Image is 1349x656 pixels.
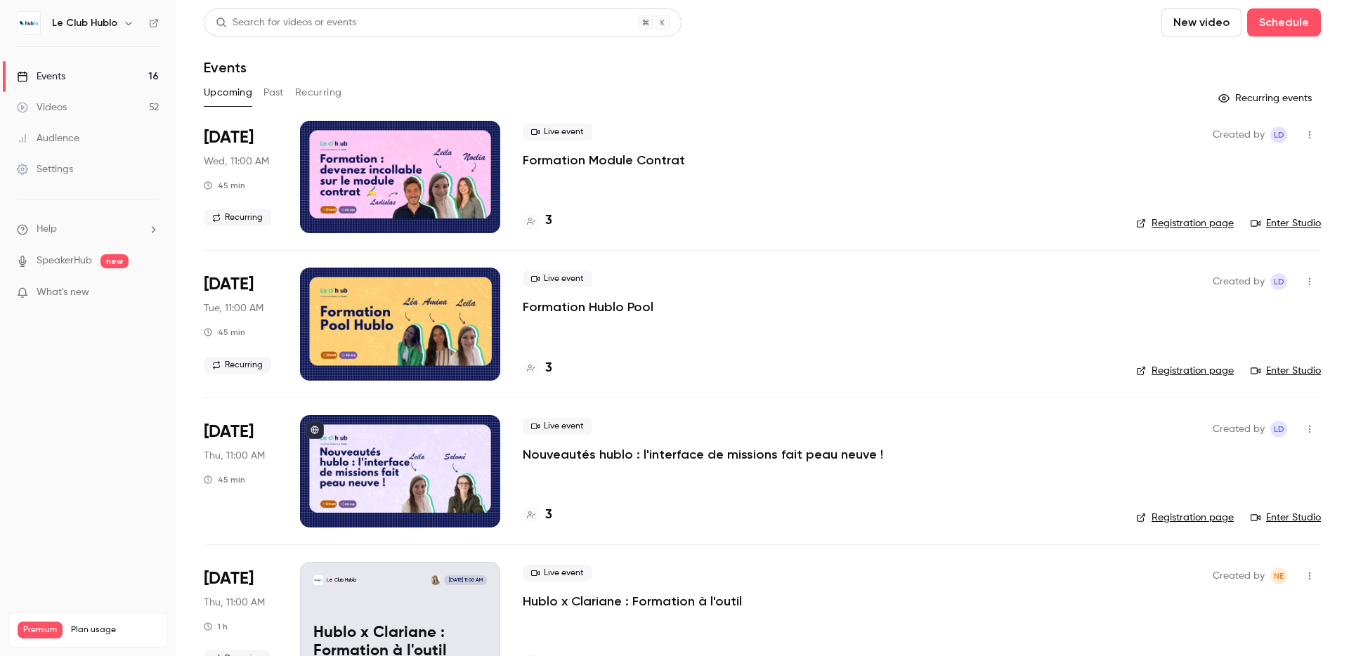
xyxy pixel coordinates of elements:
[295,81,342,104] button: Recurring
[545,506,552,525] h4: 3
[1213,273,1265,290] span: Created by
[431,575,441,585] img: Noelia Enriquez
[204,301,263,315] span: Tue, 11:00 AM
[1213,568,1265,584] span: Created by
[204,596,265,610] span: Thu, 11:00 AM
[17,70,65,84] div: Events
[216,15,356,30] div: Search for videos or events
[204,209,271,226] span: Recurring
[100,254,129,268] span: new
[1136,511,1234,525] a: Registration page
[204,415,278,527] div: Oct 23 Thu, 11:00 AM (Europe/Paris)
[17,131,79,145] div: Audience
[1136,216,1234,230] a: Registration page
[204,273,254,296] span: [DATE]
[1274,273,1284,290] span: LD
[71,624,158,636] span: Plan usage
[545,211,552,230] h4: 3
[1274,421,1284,438] span: LD
[17,100,67,114] div: Videos
[52,16,117,30] h6: Le Club Hublo
[1274,568,1284,584] span: NE
[204,268,278,380] div: Oct 21 Tue, 11:00 AM (Europe/Paris)
[204,59,247,76] h1: Events
[204,357,271,374] span: Recurring
[204,568,254,590] span: [DATE]
[1247,8,1321,37] button: Schedule
[37,222,57,237] span: Help
[1274,126,1284,143] span: LD
[1213,421,1265,438] span: Created by
[18,622,63,638] span: Premium
[263,81,284,104] button: Past
[523,565,592,582] span: Live event
[204,121,278,233] div: Oct 15 Wed, 11:00 AM (Europe/Paris)
[204,155,269,169] span: Wed, 11:00 AM
[1161,8,1242,37] button: New video
[37,254,92,268] a: SpeakerHub
[1270,568,1287,584] span: Noelia Enriquez
[523,211,552,230] a: 3
[204,81,252,104] button: Upcoming
[523,359,552,378] a: 3
[444,575,486,585] span: [DATE] 11:00 AM
[545,359,552,378] h4: 3
[204,421,254,443] span: [DATE]
[523,270,592,287] span: Live event
[204,474,245,485] div: 45 min
[1270,421,1287,438] span: Leila Domec
[204,449,265,463] span: Thu, 11:00 AM
[313,575,323,585] img: Hublo x Clariane : Formation à l'outil
[37,285,89,300] span: What's new
[523,152,685,169] a: Formation Module Contrat
[1251,511,1321,525] a: Enter Studio
[142,287,159,299] iframe: Noticeable Trigger
[18,12,40,34] img: Le Club Hublo
[1213,126,1265,143] span: Created by
[523,506,552,525] a: 3
[1270,273,1287,290] span: Leila Domec
[523,299,653,315] a: Formation Hublo Pool
[1251,364,1321,378] a: Enter Studio
[17,222,159,237] li: help-dropdown-opener
[523,124,592,140] span: Live event
[523,593,742,610] a: Hublo x Clariane : Formation à l'outil
[523,446,883,463] a: Nouveautés hublo : l'interface de missions fait peau neuve !
[1136,364,1234,378] a: Registration page
[204,180,245,191] div: 45 min
[17,162,73,176] div: Settings
[204,327,245,338] div: 45 min
[327,577,356,584] p: Le Club Hublo
[204,126,254,149] span: [DATE]
[523,418,592,435] span: Live event
[1251,216,1321,230] a: Enter Studio
[1270,126,1287,143] span: Leila Domec
[204,621,228,632] div: 1 h
[1212,87,1321,110] button: Recurring events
